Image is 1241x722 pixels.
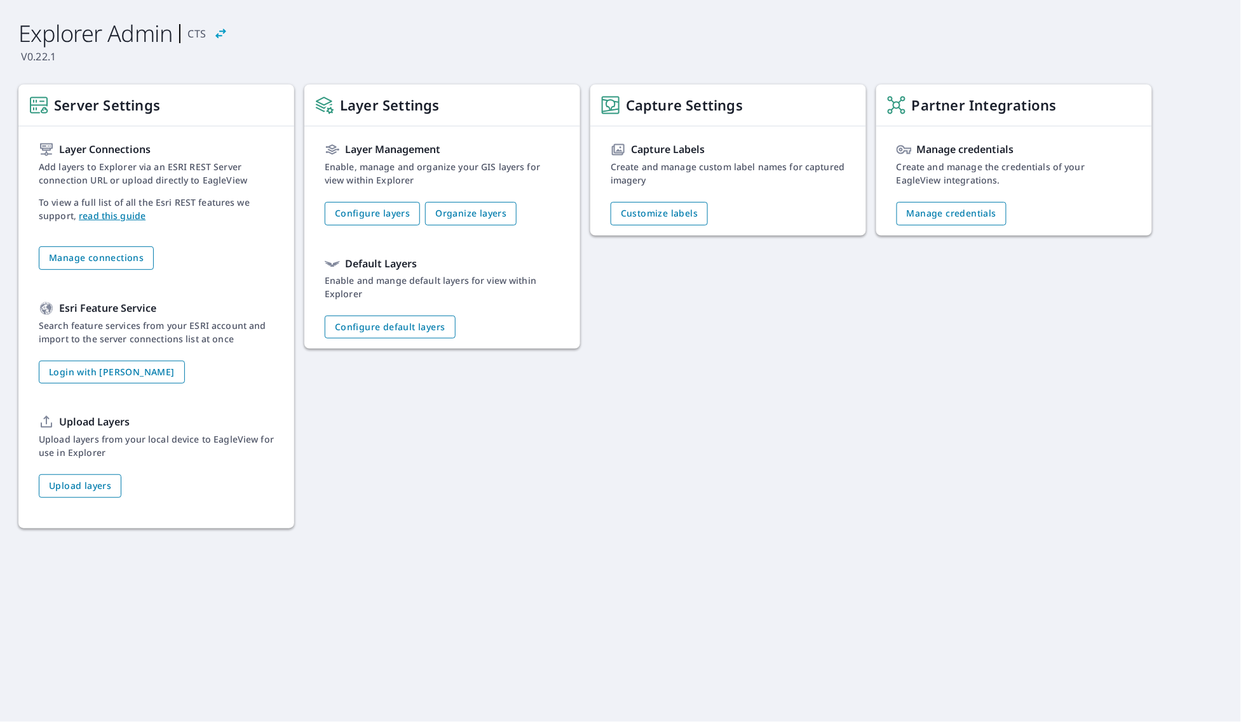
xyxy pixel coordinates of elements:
[917,143,1014,157] h5: Manage credentials
[59,143,151,157] h5: Layer Connections
[621,206,698,222] span: Customize labels
[907,206,996,222] span: Manage credentials
[39,414,54,430] img: https://gis-layer-admin.eagleview.com/static/media/upload.a7990a8e74099b0b16599ec009955200.svg
[345,143,440,157] h5: Layer Management
[39,319,274,345] div: Search feature services from your ESRI account and import to the server connections list at once
[340,95,440,116] p: Layer Settings
[39,196,274,222] p: To view a full list of all the Esri REST features we support,
[912,95,1057,116] p: Partner Integrations
[611,202,708,225] a: Customize labels
[49,478,111,494] span: Upload layers
[18,20,172,47] h1: Explorer Admin
[435,206,506,222] span: Organize layers
[611,160,846,187] div: Create and manage custom label names for captured imagery
[39,160,274,231] div: Add layers to Explorer via an ESRI REST Server connection URL or upload directly to EagleView
[325,160,560,187] div: Enable, manage and organize your GIS layers for view within Explorer
[49,250,144,266] span: Manage connections
[600,95,621,116] img: Capture settings
[39,142,54,157] img: https://gis-layer-admin.eagleview.com/static/media/serverConnection.bc21c8ba5c943b2fd1975011c8610...
[897,202,1007,225] a: Manage credentials
[206,18,236,49] button: switch organization
[631,143,705,157] h5: Capture Labels
[39,246,154,270] a: Manage connections
[29,95,49,116] img: Server settings
[214,25,229,41] img: switch organization
[39,300,54,316] img: https://gis-layer-admin.eagleview.com/static/media/esriLogo.b3744820bfe9b9eb555cb3e9eb53b518.svg
[345,257,417,271] h5: Default Layers
[886,95,907,116] img: Integration settings
[425,202,517,225] a: Organize layers
[39,432,274,459] div: Upload layers from your local device to EagleView for use in Explorer
[39,361,185,384] a: Login with [PERSON_NAME]
[335,319,445,335] span: Configure default layers
[626,95,743,116] p: Capture Settings
[325,256,340,271] img: https://gis-layer-admin.eagleview.com/static/media/eagleview.d3c1eb77c5416c2e4ef00bf1151ea32e.svg
[325,202,420,225] a: Configure layers
[611,142,626,157] img: https://gis-layer-admin.eagleview.com/static/media/imageGallery.e3d04ddb7a437da27aa22c63d6e8833a.svg
[59,302,156,316] h5: Esri Feature Service
[897,142,912,157] img: https://gis-layer-admin.eagleview.com/static/media/key.270eabb606bfb1290722133f9bdb352e.svg
[39,474,121,498] a: Upload layers
[325,274,560,300] div: Enable and mange default layers for view within Explorer
[325,142,340,157] img: https://gis-layer-admin.eagleview.com/static/media/layerConfig.9c9362d6fa52d177aa73311ed8a5ce69.svg
[315,95,335,116] img: Layer settings
[188,26,206,41] p: CTS
[49,364,175,380] span: Login with [PERSON_NAME]
[21,49,1241,64] p: V 0.22.1
[54,95,160,116] p: Server Settings
[325,316,456,339] a: Configure default layers
[59,415,130,430] h5: Upload Layers
[335,206,410,222] span: Configure layers
[79,210,146,222] a: read this guide
[897,160,1132,187] div: Create and manage the credentials of your EagleView integrations.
